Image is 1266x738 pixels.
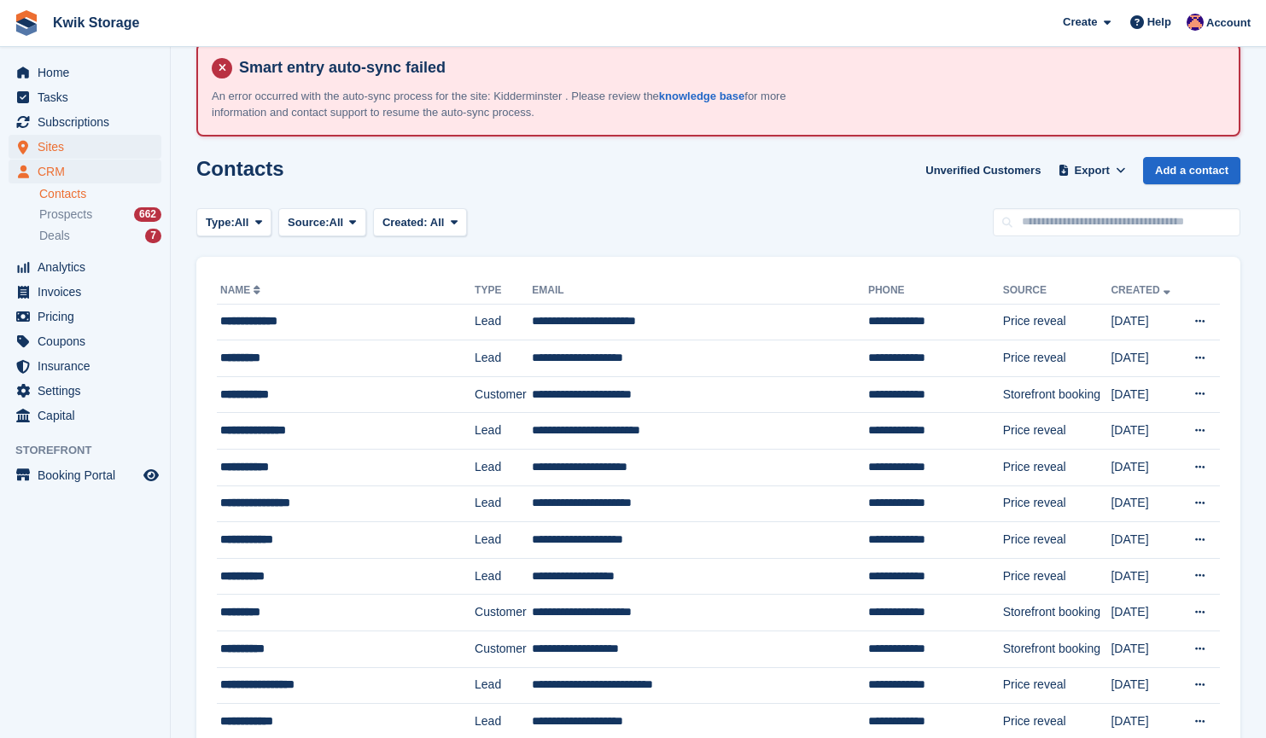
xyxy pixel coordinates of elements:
a: Unverified Customers [919,157,1047,185]
a: menu [9,354,161,378]
td: Price reveal [1003,667,1111,704]
td: Lead [475,558,532,595]
td: Price reveal [1003,413,1111,450]
a: menu [9,61,161,84]
a: Name [220,284,264,296]
td: [DATE] [1111,558,1180,595]
a: menu [9,280,161,304]
span: Analytics [38,255,140,279]
td: [DATE] [1111,631,1180,668]
th: Source [1003,277,1111,305]
span: Created: [382,216,428,229]
a: menu [9,135,161,159]
a: Deals 7 [39,227,161,245]
span: Pricing [38,305,140,328]
span: Booking Portal [38,463,140,487]
td: [DATE] [1111,595,1180,631]
button: Type: All [196,208,271,236]
td: Lead [475,304,532,340]
span: Help [1147,14,1171,31]
span: Subscriptions [38,110,140,134]
a: Add a contact [1143,157,1240,185]
div: 662 [134,207,161,222]
span: Settings [38,379,140,403]
th: Phone [868,277,1003,305]
span: Storefront [15,442,170,459]
td: Price reveal [1003,450,1111,486]
td: Storefront booking [1003,376,1111,413]
td: [DATE] [1111,340,1180,377]
td: Customer [475,376,532,413]
a: menu [9,463,161,487]
td: Price reveal [1003,522,1111,559]
button: Created: All [373,208,467,236]
td: Customer [475,631,532,668]
td: Storefront booking [1003,595,1111,631]
td: [DATE] [1111,450,1180,486]
a: Kwik Storage [46,9,146,37]
span: Account [1206,15,1251,32]
a: menu [9,329,161,353]
span: Home [38,61,140,84]
span: Source: [288,214,329,231]
span: All [330,214,344,231]
span: CRM [38,160,140,183]
span: Insurance [38,354,140,378]
td: Lead [475,413,532,450]
td: Storefront booking [1003,631,1111,668]
td: [DATE] [1111,667,1180,704]
span: Type: [206,214,235,231]
a: menu [9,160,161,183]
span: Export [1075,162,1110,179]
td: Lead [475,450,532,486]
td: [DATE] [1111,304,1180,340]
th: Type [475,277,532,305]
td: [DATE] [1111,485,1180,522]
td: [DATE] [1111,376,1180,413]
td: Lead [475,340,532,377]
td: Customer [475,595,532,631]
p: An error occurred with the auto-sync process for the site: Kidderminster . Please review the for ... [212,88,809,121]
a: menu [9,85,161,109]
img: stora-icon-8386f47178a22dfd0bd8f6a31ec36ba5ce8667c1dd55bd0f319d3a0aa187defe.svg [14,10,39,36]
td: Lead [475,522,532,559]
td: Price reveal [1003,485,1111,522]
a: Created [1111,284,1173,296]
button: Export [1054,157,1129,185]
th: Email [532,277,868,305]
span: All [235,214,249,231]
span: Deals [39,228,70,244]
img: Jade Stanley [1187,14,1204,31]
a: Prospects 662 [39,206,161,224]
span: Invoices [38,280,140,304]
button: Source: All [278,208,366,236]
a: Preview store [141,465,161,485]
span: Prospects [39,206,92,223]
td: Price reveal [1003,304,1111,340]
h4: Smart entry auto-sync failed [232,58,1225,78]
a: menu [9,255,161,279]
div: 7 [145,229,161,243]
span: Coupons [38,329,140,353]
a: menu [9,379,161,403]
span: Capital [38,404,140,427]
h1: Contacts [196,157,284,180]
a: Contacts [39,186,161,202]
td: [DATE] [1111,413,1180,450]
span: Tasks [38,85,140,109]
td: [DATE] [1111,522,1180,559]
span: Create [1063,14,1097,31]
span: Sites [38,135,140,159]
a: menu [9,305,161,328]
td: Price reveal [1003,340,1111,377]
a: menu [9,110,161,134]
td: Price reveal [1003,558,1111,595]
a: knowledge base [659,90,744,102]
a: menu [9,404,161,427]
span: All [430,216,445,229]
td: Lead [475,667,532,704]
td: Lead [475,485,532,522]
